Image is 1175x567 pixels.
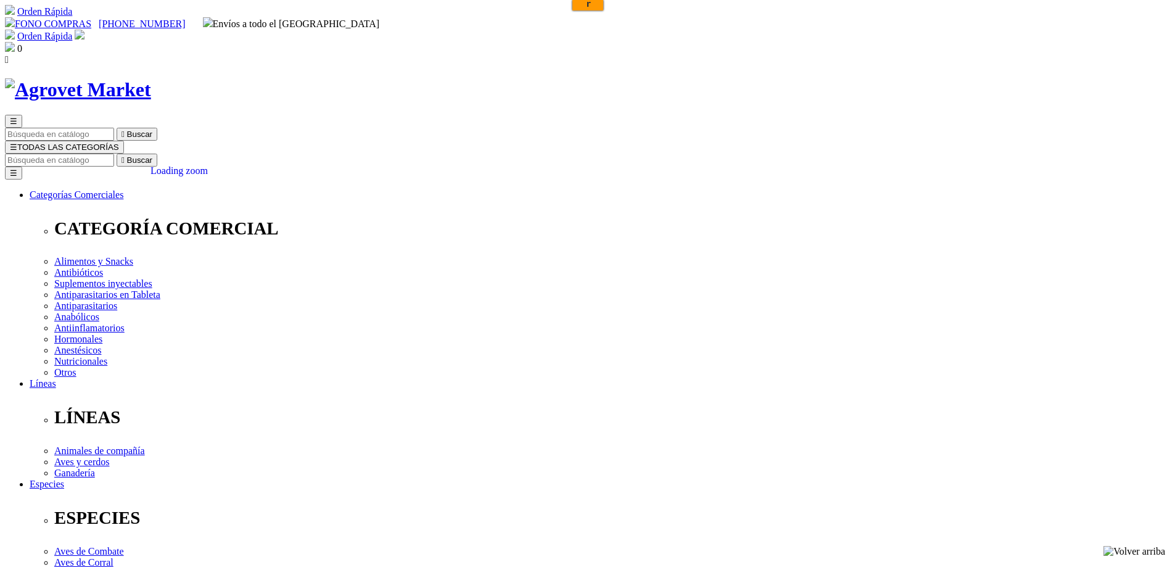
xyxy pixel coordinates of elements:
[54,407,1170,428] p: LÍNEAS
[75,31,85,41] a: Acceda a su cuenta de cliente
[54,356,107,366] a: Nutricionales
[203,17,213,27] img: delivery-truck.svg
[54,457,109,467] a: Aves y cerdos
[17,6,72,17] a: Orden Rápida
[54,300,117,311] a: Antiparasitarios
[54,508,1170,528] p: ESPECIES
[54,334,102,344] a: Hormonales
[5,115,22,128] button: ☰
[122,130,125,139] i: 
[30,479,64,489] a: Especies
[30,189,123,200] a: Categorías Comerciales
[54,323,125,333] a: Antiinflamatorios
[5,154,114,167] input: Buscar
[5,128,114,141] input: Buscar
[5,141,124,154] button: ☰TODAS LAS CATEGORÍAS
[54,267,103,278] a: Antibióticos
[30,378,56,389] a: Líneas
[54,546,124,557] a: Aves de Combate
[75,30,85,39] img: user.svg
[54,312,99,322] a: Anabólicos
[122,155,125,165] i: 
[10,117,17,126] span: ☰
[54,278,152,289] a: Suplementos inyectables
[5,54,9,65] i: 
[203,19,380,29] span: Envíos a todo el [GEOGRAPHIC_DATA]
[17,31,72,41] a: Orden Rápida
[5,17,15,27] img: phone.svg
[117,128,157,141] button:  Buscar
[5,42,15,52] img: shopping-bag.svg
[150,165,208,176] div: Loading zoom
[117,154,157,167] button:  Buscar
[54,445,145,456] a: Animales de compañía
[54,367,76,378] a: Otros
[1103,546,1165,557] img: Volver arriba
[54,218,1170,239] p: CATEGORÍA COMERCIAL
[127,155,152,165] span: Buscar
[5,167,22,180] button: ☰
[5,30,15,39] img: shopping-cart.svg
[54,289,160,300] a: Antiparasitarios en Tableta
[17,43,22,54] span: 0
[5,78,151,101] img: Agrovet Market
[5,19,91,29] a: FONO COMPRAS
[10,143,17,152] span: ☰
[54,468,95,478] a: Ganadería
[127,130,152,139] span: Buscar
[5,5,15,15] img: shopping-cart.svg
[54,256,133,267] a: Alimentos y Snacks
[54,345,101,355] a: Anestésicos
[99,19,185,29] a: [PHONE_NUMBER]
